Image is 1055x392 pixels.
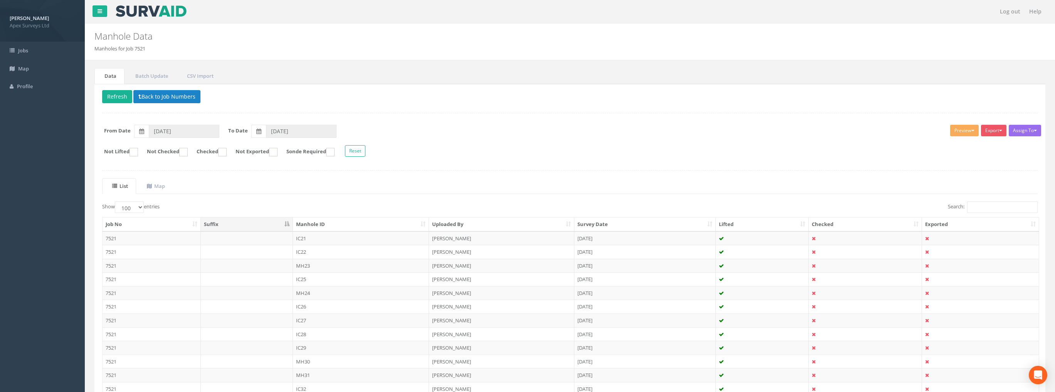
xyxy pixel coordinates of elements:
[103,218,201,231] th: Job No: activate to sort column ascending
[115,201,144,213] select: Showentries
[103,245,201,259] td: 7521
[103,300,201,313] td: 7521
[293,245,429,259] td: IC22
[1009,125,1041,136] button: Assign To
[574,327,716,341] td: [DATE]
[112,183,128,189] uib-tab-heading: List
[429,368,574,382] td: [PERSON_NAME]
[293,300,429,313] td: IC26
[429,272,574,286] td: [PERSON_NAME]
[293,218,429,231] th: Manhole ID: activate to sort column ascending
[574,313,716,327] td: [DATE]
[429,313,574,327] td: [PERSON_NAME]
[125,68,176,84] a: Batch Update
[574,368,716,382] td: [DATE]
[574,341,716,355] td: [DATE]
[102,178,136,194] a: List
[266,125,337,138] input: To Date
[922,218,1039,231] th: Exported: activate to sort column ascending
[293,231,429,245] td: IC21
[716,218,809,231] th: Lifted: activate to sort column ascending
[293,327,429,341] td: IC28
[429,286,574,300] td: [PERSON_NAME]
[103,272,201,286] td: 7521
[189,148,227,156] label: Checked
[177,68,222,84] a: CSV Import
[293,259,429,273] td: MH23
[429,341,574,355] td: [PERSON_NAME]
[228,148,278,156] label: Not Exported
[429,327,574,341] td: [PERSON_NAME]
[429,245,574,259] td: [PERSON_NAME]
[574,218,716,231] th: Survey Date: activate to sort column ascending
[102,90,132,103] button: Refresh
[293,286,429,300] td: MH24
[293,341,429,355] td: IC29
[149,125,219,138] input: From Date
[102,201,160,213] label: Show entries
[279,148,335,156] label: Sonde Required
[293,272,429,286] td: IC25
[10,15,49,22] strong: [PERSON_NAME]
[293,355,429,369] td: MH30
[94,45,145,52] li: Manholes for Job 7521
[574,272,716,286] td: [DATE]
[948,201,1038,213] label: Search:
[94,31,885,41] h2: Manhole Data
[103,259,201,273] td: 7521
[10,13,75,29] a: [PERSON_NAME] Apex Surveys Ltd
[429,259,574,273] td: [PERSON_NAME]
[809,218,922,231] th: Checked: activate to sort column ascending
[574,231,716,245] td: [DATE]
[574,259,716,273] td: [DATE]
[293,313,429,327] td: IC27
[429,231,574,245] td: [PERSON_NAME]
[96,148,138,156] label: Not Lifted
[429,300,574,313] td: [PERSON_NAME]
[104,127,131,134] label: From Date
[429,355,574,369] td: [PERSON_NAME]
[103,355,201,369] td: 7521
[293,368,429,382] td: MH31
[950,125,979,136] button: Preview
[147,183,165,189] uib-tab-heading: Map
[10,22,75,29] span: Apex Surveys Ltd
[201,218,293,231] th: Suffix: activate to sort column descending
[574,355,716,369] td: [DATE]
[18,65,29,72] span: Map
[17,83,33,90] span: Profile
[1029,366,1047,384] div: Open Intercom Messenger
[103,341,201,355] td: 7521
[103,327,201,341] td: 7521
[103,313,201,327] td: 7521
[574,286,716,300] td: [DATE]
[137,178,173,194] a: Map
[103,368,201,382] td: 7521
[967,201,1038,213] input: Search:
[345,145,365,157] button: Reset
[94,68,125,84] a: Data
[103,286,201,300] td: 7521
[139,148,188,156] label: Not Checked
[18,47,28,54] span: Jobs
[133,90,200,103] button: Back to Job Numbers
[103,231,201,245] td: 7521
[429,218,574,231] th: Uploaded By: activate to sort column ascending
[981,125,1006,136] button: Export
[574,300,716,313] td: [DATE]
[228,127,248,134] label: To Date
[574,245,716,259] td: [DATE]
